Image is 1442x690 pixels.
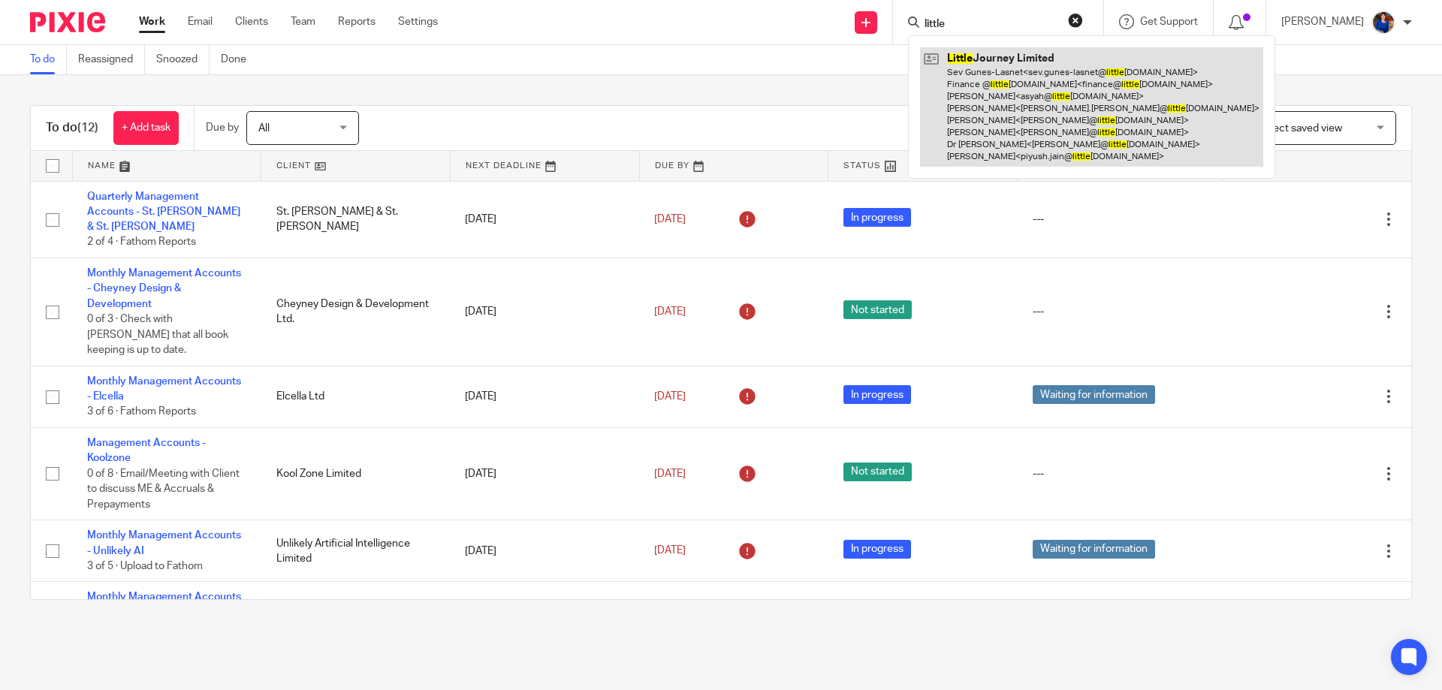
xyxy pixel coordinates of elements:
span: Select saved view [1258,123,1342,134]
td: Unlikely Artificial Intelligence Limited [261,520,451,582]
img: Nicole.jpeg [1371,11,1395,35]
td: St. [PERSON_NAME] & St. [PERSON_NAME] [261,181,451,258]
span: Get Support [1140,17,1198,27]
td: [DATE] [450,582,639,674]
span: 3 of 5 · Upload to Fathom [87,561,203,571]
a: Monthly Management Accounts - Robok [87,592,241,617]
div: --- [1033,466,1208,481]
h1: To do [46,120,98,136]
a: Team [291,14,315,29]
td: Elcella Ltd [261,366,451,427]
span: 0 of 8 · Email/Meeting with Client to discuss ME & Accruals & Prepayments [87,469,240,510]
a: Quarterly Management Accounts - St. [PERSON_NAME] & St. [PERSON_NAME] [87,191,240,233]
td: [DATE] [450,427,639,520]
a: Done [221,45,258,74]
span: Not started [843,300,912,319]
span: In progress [843,540,911,559]
td: [DATE] [450,366,639,427]
span: [DATE] [654,469,686,479]
td: Cheyney Design & Development Ltd. [261,258,451,366]
span: Waiting for information [1033,540,1155,559]
span: In progress [843,208,911,227]
span: In progress [843,385,911,404]
span: [DATE] [654,306,686,317]
a: Reassigned [78,45,145,74]
a: Management Accounts - Koolzone [87,438,206,463]
img: Pixie [30,12,105,32]
span: Not started [843,463,912,481]
td: RoboK Limited [261,582,451,674]
button: Clear [1068,13,1083,28]
span: 0 of 3 · Check with [PERSON_NAME] that all book keeping is up to date. [87,314,228,355]
p: [PERSON_NAME] [1281,14,1364,29]
span: All [258,123,270,134]
a: Clients [235,14,268,29]
a: + Add task [113,111,179,145]
span: (12) [77,122,98,134]
a: Monthly Management Accounts - Unlikely AI [87,530,241,556]
p: Due by [206,120,239,135]
a: Settings [398,14,438,29]
span: [DATE] [654,214,686,224]
input: Search [923,18,1058,32]
a: Monthly Management Accounts - Cheyney Design & Development [87,268,241,309]
td: [DATE] [450,181,639,258]
a: Snoozed [156,45,210,74]
a: Reports [338,14,376,29]
span: Waiting for information [1033,385,1155,404]
span: 2 of 4 · Fathom Reports [87,237,196,248]
div: --- [1033,212,1208,227]
td: Kool Zone Limited [261,427,451,520]
a: Email [188,14,213,29]
a: Monthly Management Accounts - Elcella [87,376,241,402]
span: 3 of 6 · Fathom Reports [87,407,196,417]
div: --- [1033,304,1208,319]
td: [DATE] [450,258,639,366]
a: To do [30,45,67,74]
a: Work [139,14,165,29]
span: [DATE] [654,391,686,402]
td: [DATE] [450,520,639,582]
span: [DATE] [654,546,686,556]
